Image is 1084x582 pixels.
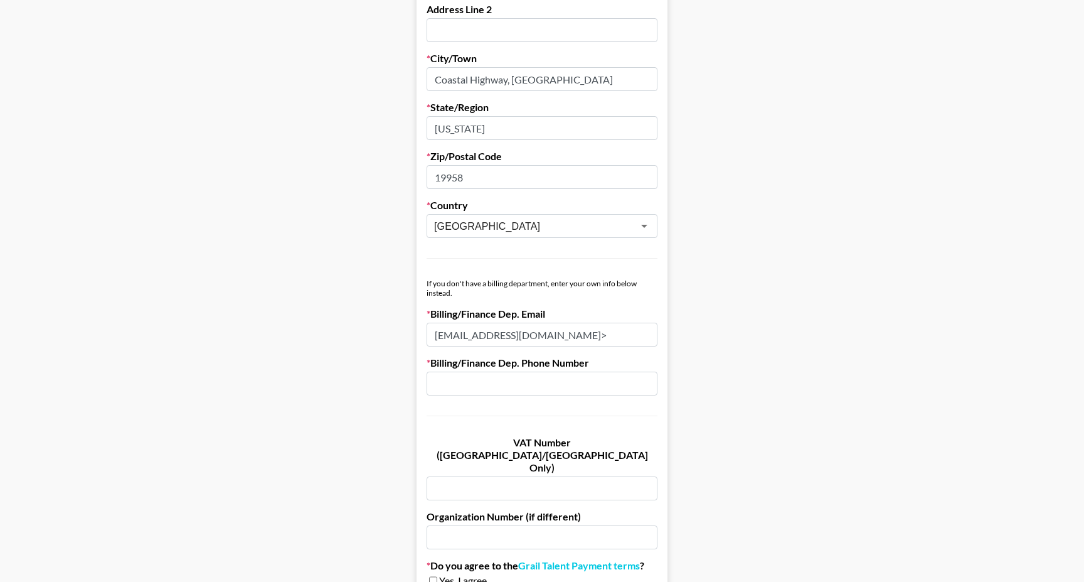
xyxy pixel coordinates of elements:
label: Billing/Finance Dep. Phone Number [427,357,657,369]
label: VAT Number ([GEOGRAPHIC_DATA]/[GEOGRAPHIC_DATA] Only) [427,436,657,474]
label: Address Line 2 [427,3,657,16]
label: Country [427,199,657,212]
div: If you don't have a billing department, enter your own info below instead. [427,279,657,298]
button: Open [635,217,653,235]
label: Organization Number (if different) [427,510,657,523]
label: Billing/Finance Dep. Email [427,308,657,320]
a: Grail Talent Payment terms [518,559,640,572]
label: State/Region [427,101,657,114]
label: Do you agree to the ? [427,559,657,572]
label: City/Town [427,52,657,65]
label: Zip/Postal Code [427,150,657,163]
